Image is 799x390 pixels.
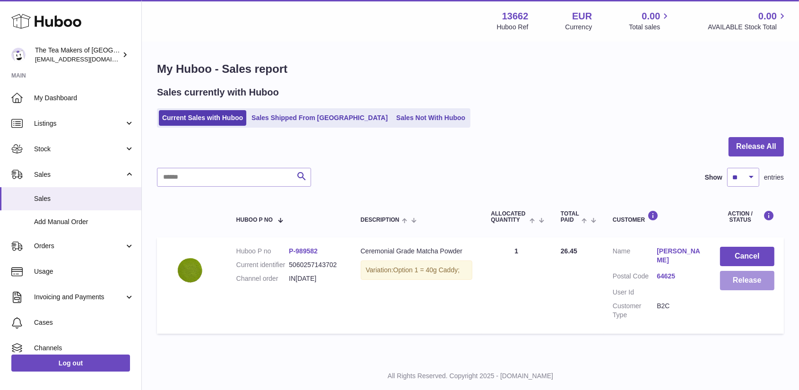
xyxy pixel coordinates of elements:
[157,61,784,77] h1: My Huboo - Sales report
[613,272,657,283] dt: Postal Code
[34,119,124,128] span: Listings
[657,247,701,265] a: [PERSON_NAME]
[491,211,527,223] span: ALLOCATED Quantity
[642,10,660,23] span: 0.00
[34,293,124,302] span: Invoicing and Payments
[613,210,701,223] div: Customer
[361,217,399,223] span: Description
[708,23,788,32] span: AVAILABLE Stock Total
[236,247,289,256] dt: Huboo P no
[11,355,130,372] a: Log out
[361,247,472,256] div: Ceremonial Grade Matcha Powder
[289,274,341,283] dd: IN[DATE]
[34,145,124,154] span: Stock
[157,86,279,99] h2: Sales currently with Huboo
[657,272,701,281] a: 64625
[705,173,722,182] label: Show
[613,288,657,297] dt: User Id
[613,302,657,320] dt: Customer Type
[34,242,124,251] span: Orders
[34,170,124,179] span: Sales
[34,267,134,276] span: Usage
[159,110,246,126] a: Current Sales with Huboo
[393,266,460,274] span: Option 1 = 40g Caddy;
[708,10,788,32] a: 0.00 AVAILABLE Stock Total
[236,274,289,283] dt: Channel order
[248,110,391,126] a: Sales Shipped From [GEOGRAPHIC_DATA]
[34,318,134,327] span: Cases
[482,237,551,333] td: 1
[720,210,774,223] div: Action / Status
[629,10,671,32] a: 0.00 Total sales
[35,46,120,64] div: The Tea Makers of [GEOGRAPHIC_DATA]
[629,23,671,32] span: Total sales
[289,247,318,255] a: P-989582
[361,260,472,280] div: Variation:
[35,55,139,63] span: [EMAIL_ADDRESS][DOMAIN_NAME]
[34,194,134,203] span: Sales
[657,302,701,320] dd: B2C
[149,372,791,381] p: All Rights Reserved. Copyright 2025 - [DOMAIN_NAME]
[497,23,529,32] div: Huboo Ref
[720,271,774,290] button: Release
[572,10,592,23] strong: EUR
[758,10,777,23] span: 0.00
[34,94,134,103] span: My Dashboard
[34,344,134,353] span: Channels
[289,260,341,269] dd: 5060257143702
[236,260,289,269] dt: Current identifier
[166,247,214,294] img: Product-58-Ceremonial-Japanese-Matcha-Powder-Roundel-Web.jpg
[561,247,577,255] span: 26.45
[764,173,784,182] span: entries
[236,217,273,223] span: Huboo P no
[720,247,774,266] button: Cancel
[34,217,134,226] span: Add Manual Order
[502,10,529,23] strong: 13662
[393,110,469,126] a: Sales Not With Huboo
[729,137,784,156] button: Release All
[561,211,579,223] span: Total paid
[565,23,592,32] div: Currency
[613,247,657,267] dt: Name
[11,48,26,62] img: tea@theteamakers.co.uk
